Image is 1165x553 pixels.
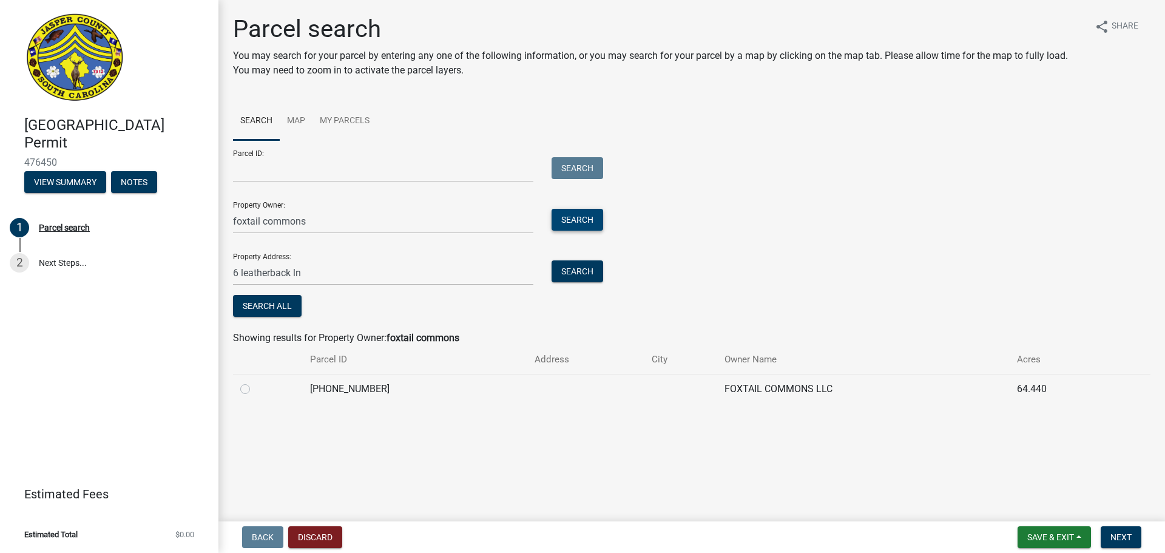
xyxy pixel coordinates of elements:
a: Map [280,102,312,141]
button: Next [1101,526,1141,548]
td: 64.440 [1010,374,1115,404]
div: Parcel search [39,223,90,232]
th: Owner Name [717,345,1010,374]
button: Search [552,209,603,231]
a: My Parcels [312,102,377,141]
button: Search [552,260,603,282]
span: Back [252,532,274,542]
button: Discard [288,526,342,548]
div: 2 [10,253,29,273]
th: Parcel ID [303,345,527,374]
img: Jasper County, South Carolina [24,13,126,104]
span: Estimated Total [24,531,78,538]
span: 476450 [24,157,194,168]
strong: foxtail commons [387,332,459,344]
h1: Parcel search [233,15,1085,44]
i: share [1095,19,1109,34]
td: FOXTAIL COMMONS LLC [717,374,1010,404]
button: Search [552,157,603,179]
span: $0.00 [175,531,194,538]
span: Share [1112,19,1138,34]
button: Notes [111,171,157,193]
td: [PHONE_NUMBER] [303,374,527,404]
p: You may search for your parcel by entering any one of the following information, or you may searc... [233,49,1085,78]
th: City [644,345,717,374]
button: View Summary [24,171,106,193]
button: Save & Exit [1018,526,1091,548]
button: Search All [233,295,302,317]
th: Address [527,345,644,374]
th: Acres [1010,345,1115,374]
wm-modal-confirm: Summary [24,178,106,188]
a: Estimated Fees [10,482,199,506]
button: Back [242,526,283,548]
a: Search [233,102,280,141]
wm-modal-confirm: Notes [111,178,157,188]
span: Save & Exit [1027,532,1074,542]
button: shareShare [1085,15,1148,38]
span: Next [1110,532,1132,542]
div: 1 [10,218,29,237]
div: Showing results for Property Owner: [233,331,1150,345]
h4: [GEOGRAPHIC_DATA] Permit [24,117,209,152]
